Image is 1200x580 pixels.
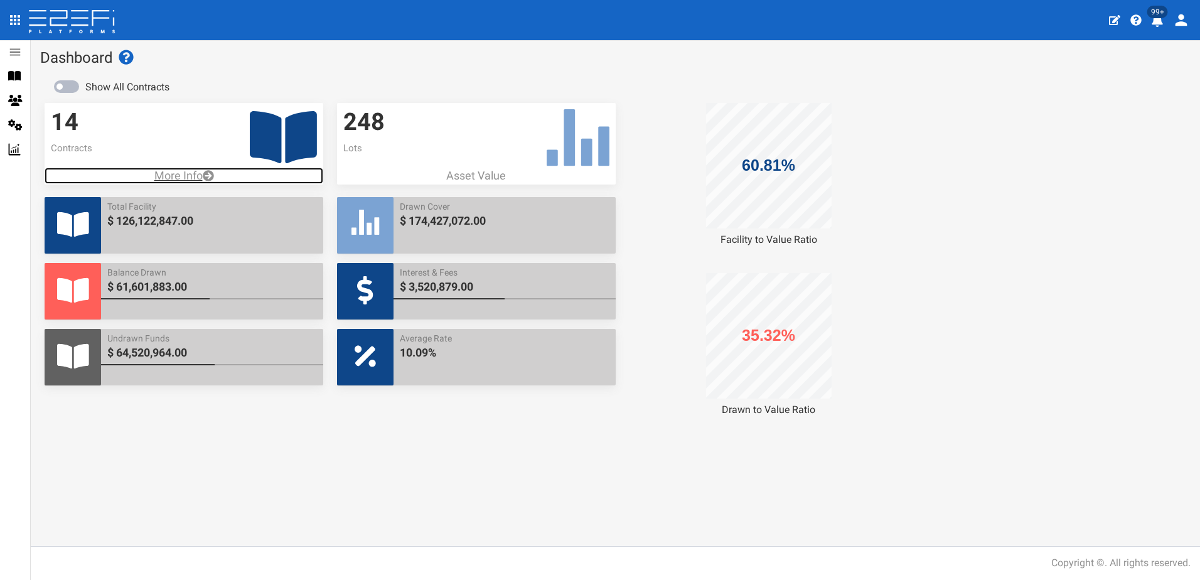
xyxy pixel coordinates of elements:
[45,168,323,184] a: More Info
[107,200,317,213] span: Total Facility
[629,403,908,417] div: Drawn to Value Ratio
[337,168,616,184] p: Asset Value
[40,50,1191,66] h1: Dashboard
[107,345,317,361] span: $ 64,520,964.00
[400,279,609,295] span: $ 3,520,879.00
[107,266,317,279] span: Balance Drawn
[400,200,609,213] span: Drawn Cover
[85,80,169,95] label: Show All Contracts
[400,213,609,229] span: $ 174,427,072.00
[629,233,908,247] div: Facility to Value Ratio
[51,109,317,136] h3: 14
[343,142,609,155] p: Lots
[400,332,609,345] span: Average Rate
[107,332,317,345] span: Undrawn Funds
[400,266,609,279] span: Interest & Fees
[107,213,317,229] span: $ 126,122,847.00
[107,279,317,295] span: $ 61,601,883.00
[343,109,609,136] h3: 248
[51,142,317,155] p: Contracts
[400,345,609,361] span: 10.09%
[1051,556,1191,571] div: Copyright ©. All rights reserved.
